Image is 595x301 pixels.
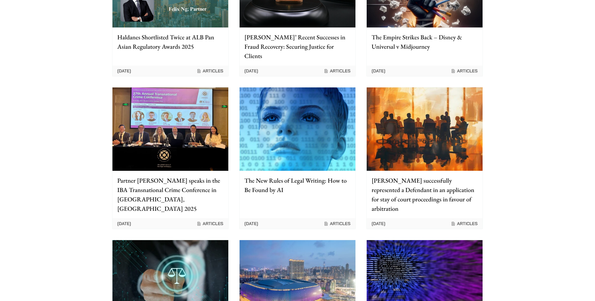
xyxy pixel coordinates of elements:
span: Articles [196,221,223,226]
span: Articles [196,68,223,74]
p: Haldanes Shortlisted Twice at ALB Pan Asian Regulatory Awards 2025 [117,32,223,51]
p: [PERSON_NAME] successfully represented a Defendant in an application for stay of court proceeding... [372,176,478,213]
a: Partner [PERSON_NAME] speaks in the IBA Transnational Crime Conference in [GEOGRAPHIC_DATA], [GEO... [112,87,229,229]
time: [DATE] [117,221,131,226]
time: [DATE] [372,68,385,74]
time: [DATE] [245,221,258,226]
span: Articles [324,68,350,74]
a: The New Rules of Legal Writing: How to Be Found by AI [DATE] Articles [239,87,356,229]
time: [DATE] [245,68,258,74]
p: Partner [PERSON_NAME] speaks in the IBA Transnational Crime Conference in [GEOGRAPHIC_DATA], [GEO... [117,176,223,213]
span: Articles [451,221,478,226]
time: [DATE] [117,68,131,74]
a: [PERSON_NAME] successfully represented a Defendant in an application for stay of court proceeding... [366,87,483,229]
p: The New Rules of Legal Writing: How to Be Found by AI [245,176,350,195]
p: [PERSON_NAME]’ Recent Successes in Fraud Recovery: Securing Justice for Clients [245,32,350,61]
p: The Empire Strikes Back – Disney & Universal v Midjourney [372,32,478,51]
time: [DATE] [372,221,385,226]
span: Articles [324,221,350,226]
span: Articles [451,68,478,74]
